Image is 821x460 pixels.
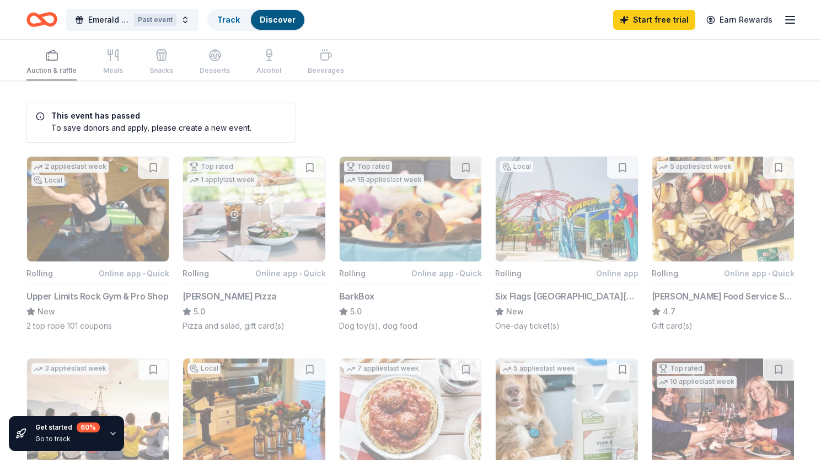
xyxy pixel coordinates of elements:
div: Go to track [35,435,100,443]
div: Get started [35,422,100,432]
div: Past event [134,14,176,26]
a: Discover [260,15,296,24]
button: TrackDiscover [207,9,305,31]
div: 60 % [77,422,100,432]
button: Image for Gordon Food Service Store5 applieslast weekRollingOnline app•Quick[PERSON_NAME] Food Se... [652,156,795,331]
a: Start free trial [613,10,695,30]
button: Image for Upper Limits Rock Gym & Pro Shop2 applieslast weekLocalRollingOnline app•QuickUpper Lim... [26,156,169,331]
button: Image for BarkBoxTop rated15 applieslast weekRollingOnline app•QuickBarkBox5.0Dog toy(s), dog food [339,156,482,331]
div: To save donors and apply, please create a new event. [36,122,251,133]
h5: This event has passed [36,112,251,120]
a: Earn Rewards [700,10,779,30]
button: Image for Six Flags St. LouisLocalRollingOnline appSix Flags [GEOGRAPHIC_DATA][PERSON_NAME]NewOne... [495,156,638,331]
span: Emerald Ball [88,13,130,26]
a: Track [217,15,240,24]
a: Home [26,7,57,33]
button: Image for Dewey's PizzaTop rated1 applylast weekRollingOnline app•Quick[PERSON_NAME] Pizza5.0Pizz... [183,156,325,331]
button: Emerald BallPast event [66,9,198,31]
